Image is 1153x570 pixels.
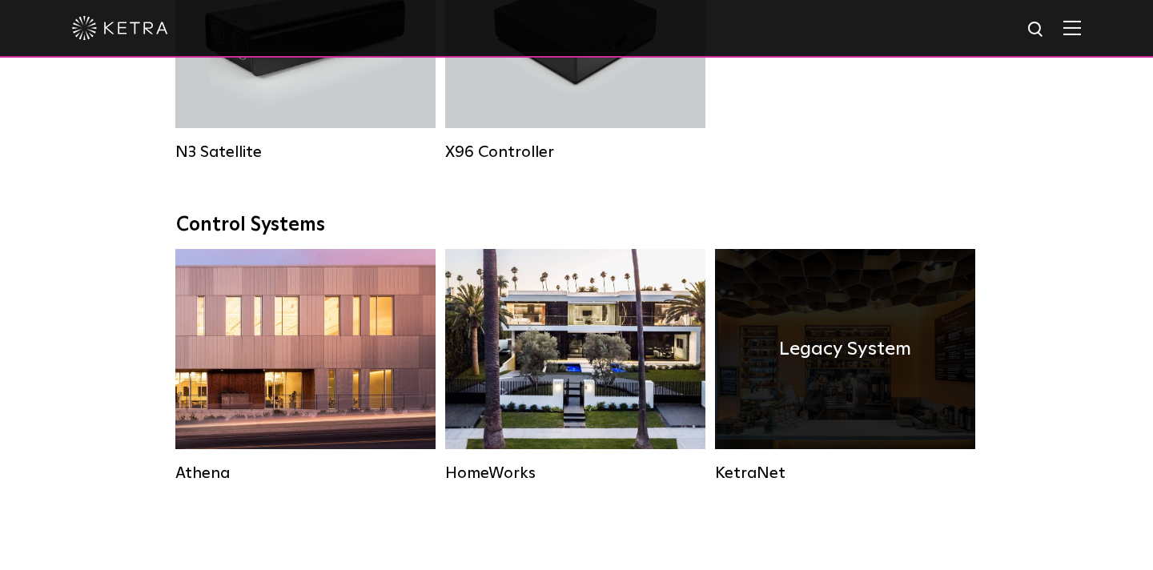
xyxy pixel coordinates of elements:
div: KetraNet [715,464,975,483]
div: HomeWorks [445,464,705,483]
a: HomeWorks Residential Solution [445,249,705,481]
div: Athena [175,464,436,483]
a: KetraNet Legacy System [715,249,975,481]
a: Athena Commercial Solution [175,249,436,481]
div: Control Systems [176,214,977,237]
h4: Legacy System [779,334,911,364]
img: ketra-logo-2019-white [72,16,168,40]
div: N3 Satellite [175,142,436,162]
img: Hamburger%20Nav.svg [1063,20,1081,35]
div: X96 Controller [445,142,705,162]
img: search icon [1026,20,1047,40]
